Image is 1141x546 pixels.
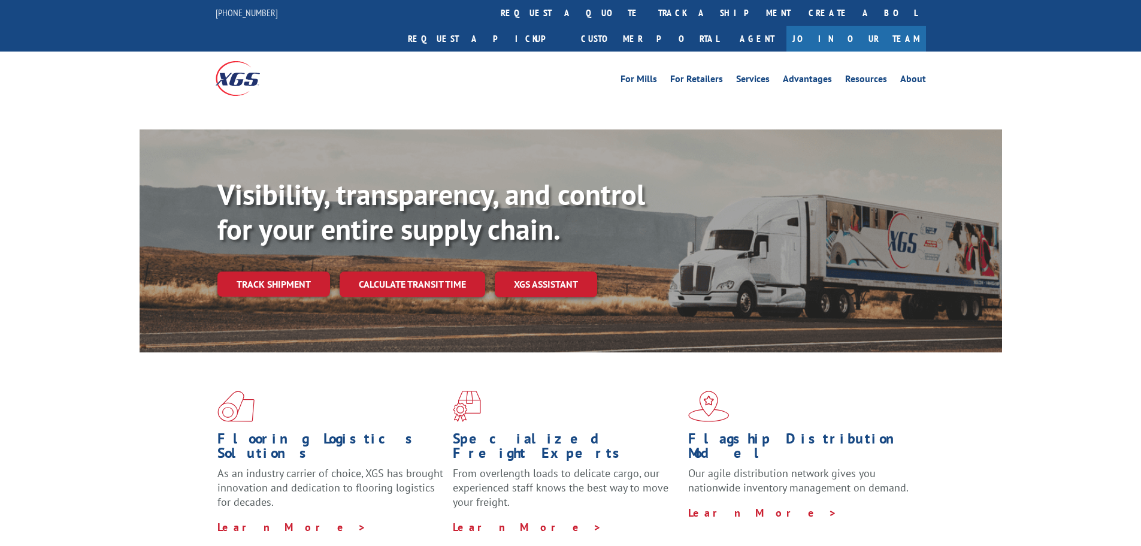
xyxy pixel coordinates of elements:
[453,520,602,534] a: Learn More >
[688,432,915,466] h1: Flagship Distribution Model
[728,26,786,52] a: Agent
[688,506,837,520] a: Learn More >
[217,176,645,248] b: Visibility, transparency, and control for your entire supply chain.
[216,7,278,19] a: [PHONE_NUMBER]
[688,391,730,422] img: xgs-icon-flagship-distribution-model-red
[572,26,728,52] a: Customer Portal
[453,466,679,520] p: From overlength loads to delicate cargo, our experienced staff knows the best way to move your fr...
[217,391,255,422] img: xgs-icon-total-supply-chain-intelligence-red
[688,466,909,494] span: Our agile distribution network gives you nationwide inventory management on demand.
[736,74,770,88] a: Services
[786,26,926,52] a: Join Our Team
[453,432,679,466] h1: Specialized Freight Experts
[217,432,444,466] h1: Flooring Logistics Solutions
[900,74,926,88] a: About
[495,272,597,297] a: XGS ASSISTANT
[621,74,657,88] a: For Mills
[670,74,723,88] a: For Retailers
[453,391,481,422] img: xgs-icon-focused-on-flooring-red
[845,74,887,88] a: Resources
[340,272,485,297] a: Calculate transit time
[399,26,572,52] a: Request a pickup
[217,520,367,534] a: Learn More >
[217,466,443,509] span: As an industry carrier of choice, XGS has brought innovation and dedication to flooring logistics...
[217,272,330,297] a: Track shipment
[783,74,832,88] a: Advantages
